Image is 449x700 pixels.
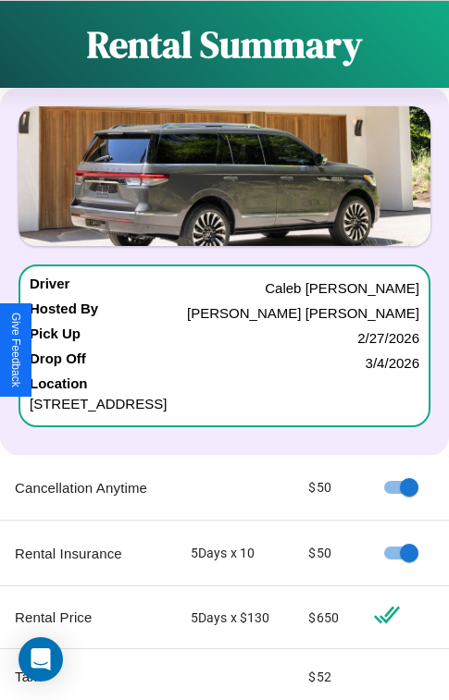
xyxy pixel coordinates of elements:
[176,586,294,649] td: 5 Days x $ 130
[19,637,63,682] div: Open Intercom Messenger
[366,350,419,375] p: 3 / 4 / 2026
[9,313,22,387] div: Give Feedback
[15,541,161,566] p: Rental Insurance
[30,375,419,391] h4: Location
[30,276,69,301] h4: Driver
[15,664,161,689] p: Tax
[293,521,358,586] td: $ 50
[30,350,86,375] h4: Drop Off
[187,301,419,325] p: [PERSON_NAME] [PERSON_NAME]
[15,475,161,500] p: Cancellation Anytime
[357,325,419,350] p: 2 / 27 / 2026
[15,605,161,630] p: Rental Price
[30,391,419,416] p: [STREET_ADDRESS]
[176,521,294,586] td: 5 Days x 10
[87,19,362,69] h1: Rental Summary
[30,325,81,350] h4: Pick Up
[293,455,358,521] td: $ 50
[265,276,419,301] p: Caleb [PERSON_NAME]
[293,586,358,649] td: $ 650
[30,301,98,325] h4: Hosted By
